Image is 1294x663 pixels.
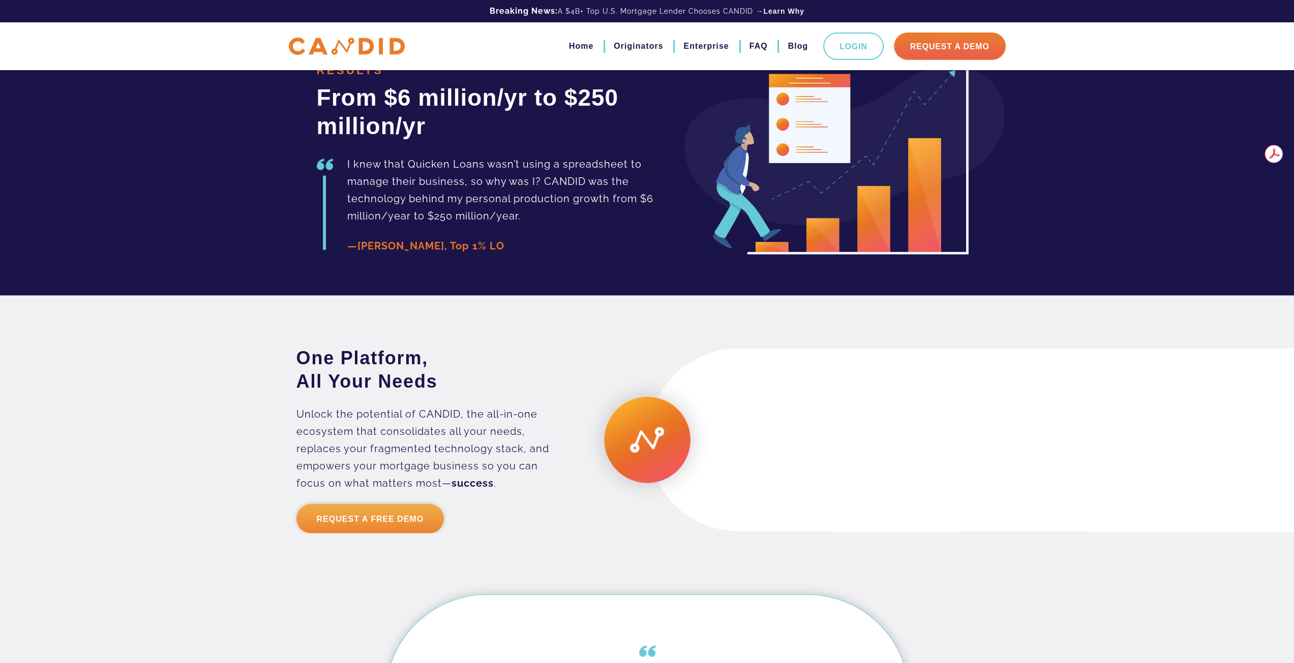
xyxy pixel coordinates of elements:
[894,33,1006,60] a: Request A Demo
[296,405,566,492] p: Unlock the potential of CANDID, the all-in-one ecosystem that consolidates all your needs, replac...
[683,38,729,55] a: Enterprise
[452,477,494,489] strong: success
[317,83,696,140] h2: From $6 million/yr to $250 million/yr
[317,63,696,78] h4: RESULTS
[749,38,768,55] a: FAQ
[296,346,566,393] h3: One Platform, All Your Needs
[763,6,804,16] a: Learn Why
[614,38,663,55] a: Originators
[347,155,696,225] p: I knew that Quicken Loans wasn’t using a spreadsheet to manage their business, so why was I? CAND...
[569,38,593,55] a: Home
[490,6,558,16] b: Breaking News:
[823,33,884,60] a: Login
[788,38,808,55] a: Blog
[347,240,504,252] span: —[PERSON_NAME], Top 1% LO
[296,504,444,533] a: Request a Free Demo
[289,38,405,55] img: CANDID APP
